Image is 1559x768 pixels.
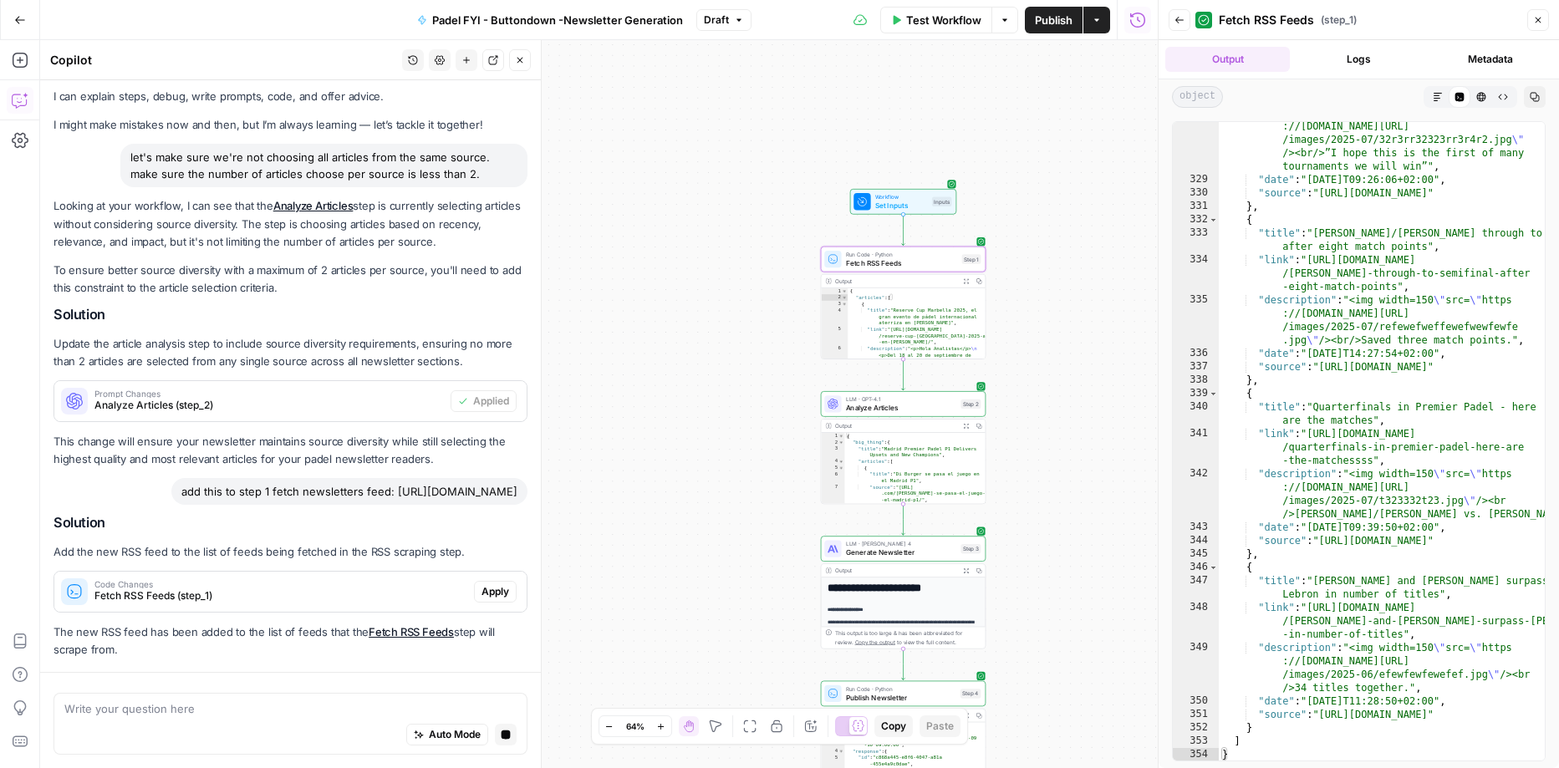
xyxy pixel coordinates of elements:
span: Publish Newsletter [846,692,956,703]
button: Paste [920,715,960,737]
div: 8 [821,503,844,573]
button: Copy [874,715,913,737]
div: 341 [1173,427,1219,467]
div: 6 [821,471,844,484]
div: 334 [1173,253,1219,293]
div: 350 [1173,694,1219,708]
p: To ensure better source diversity with a maximum of 2 articles per source, you'll need to add thi... [53,262,527,297]
g: Edge from step_3 to step_4 [902,648,905,679]
div: 340 [1173,400,1219,427]
div: 348 [1173,601,1219,641]
div: Output [835,421,956,430]
div: 345 [1173,547,1219,561]
span: Toggle code folding, rows 4 through 15 [838,458,844,465]
div: 342 [1173,467,1219,521]
button: Padel FYI - Buttondown -Newsletter Generation [407,7,693,33]
a: Fetch RSS Feeds [369,625,454,638]
div: 2 [821,439,844,445]
div: 5 [821,465,844,471]
div: 6 [821,345,848,486]
div: LLM · GPT-4.1Analyze ArticlesStep 2Output{ "big_thing":{ "title":"Madrid Premier Padel P1 Deliver... [821,391,986,504]
g: Edge from step_2 to step_3 [902,504,905,535]
div: 329 [1173,173,1219,186]
div: This output is too large & has been abbreviated for review. to view the full content. [835,629,981,646]
div: Step 4 [960,689,981,698]
div: 332 [1173,213,1219,226]
div: 2 [821,294,848,301]
div: let's make sure we're not choosing all articles from the same source. make sure the number of art... [120,144,527,187]
div: 338 [1173,374,1219,387]
div: Inputs [932,197,952,206]
div: 7 [821,484,844,503]
span: Toggle code folding, rows 4 through 11 [838,748,844,755]
span: Paste [926,719,954,734]
div: 351 [1173,708,1219,721]
div: 339 [1173,387,1219,400]
span: Apply [481,584,509,599]
div: 328 [1173,106,1219,173]
button: Applied [451,390,517,412]
button: Test Workflow [880,7,991,33]
div: 5 [821,326,848,345]
span: Toggle code folding, rows 2 through 353 [842,294,848,301]
span: Padel FYI - Buttondown -Newsletter Generation [432,12,683,28]
p: Looking at your workflow, I can see that the step is currently selecting articles without conside... [53,197,527,250]
p: I can explain steps, debug, write prompts, code, and offer advice. [53,88,527,105]
span: Draft [704,13,729,28]
div: Run Code · PythonFetch RSS FeedsStep 1Output{ "articles":[ { "title":"Reserve Cup Marbella 2025, ... [821,247,986,359]
p: I might make mistakes now and then, but I’m always learning — let’s tackle it together! [53,116,527,134]
div: 331 [1173,200,1219,213]
div: 343 [1173,521,1219,534]
span: Toggle code folding, rows 1 through 354 [842,288,848,295]
span: object [1172,86,1223,108]
span: ( step_1 ) [1321,13,1357,28]
span: 64% [626,720,644,733]
span: Toggle code folding, rows 3 through 9 [842,301,848,308]
span: Copy the output [855,638,895,645]
div: Step 3 [960,544,981,553]
button: Metadata [1428,47,1552,72]
h2: Solution [53,515,527,531]
div: 335 [1173,293,1219,347]
div: 4 [821,748,844,755]
div: 349 [1173,641,1219,694]
button: Publish [1025,7,1083,33]
button: Draft [696,9,751,31]
span: Fetch RSS Feeds [1219,12,1314,28]
button: Auto Mode [406,724,488,745]
span: Run Code · Python [846,684,956,693]
span: Copy [881,719,906,734]
div: 347 [1173,574,1219,601]
div: WorkflowSet InputsInputs [821,189,986,215]
div: 330 [1173,186,1219,200]
div: 4 [821,307,848,326]
button: Apply [474,581,517,603]
div: 3 [821,445,844,458]
span: LLM · GPT-4.1 [846,395,957,404]
div: Output [835,277,956,285]
span: Auto Mode [429,727,481,742]
span: Test Workflow [906,12,981,28]
span: Analyze Articles (step_2) [94,398,444,413]
div: 333 [1173,226,1219,253]
span: Toggle code folding, rows 332 through 338 [1209,213,1218,226]
span: Prompt Changes [94,389,444,398]
span: Analyze Articles [846,402,957,413]
div: 353 [1173,735,1219,748]
span: Toggle code folding, rows 2 through 16 [838,439,844,445]
div: add this to step 1 fetch newsletters feed: [URL][DOMAIN_NAME] [171,478,527,505]
div: 3 [821,301,848,308]
p: The new RSS feed has been added to the list of feeds that the step will scrape from. [53,623,527,659]
div: 5 [821,755,844,767]
div: 352 [1173,721,1219,735]
div: 354 [1173,748,1219,761]
p: Add the new RSS feed to the list of feeds being fetched in the RSS scraping step. [53,543,527,561]
button: Logs [1297,47,1421,72]
span: LLM · [PERSON_NAME] 4 [846,540,957,548]
div: 337 [1173,360,1219,374]
span: Toggle code folding, rows 339 through 345 [1209,387,1218,400]
div: 1 [821,288,848,295]
h2: Solution [53,307,527,323]
span: Set Inputs [875,200,928,211]
span: Toggle code folding, rows 1 through 43 [838,433,844,440]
